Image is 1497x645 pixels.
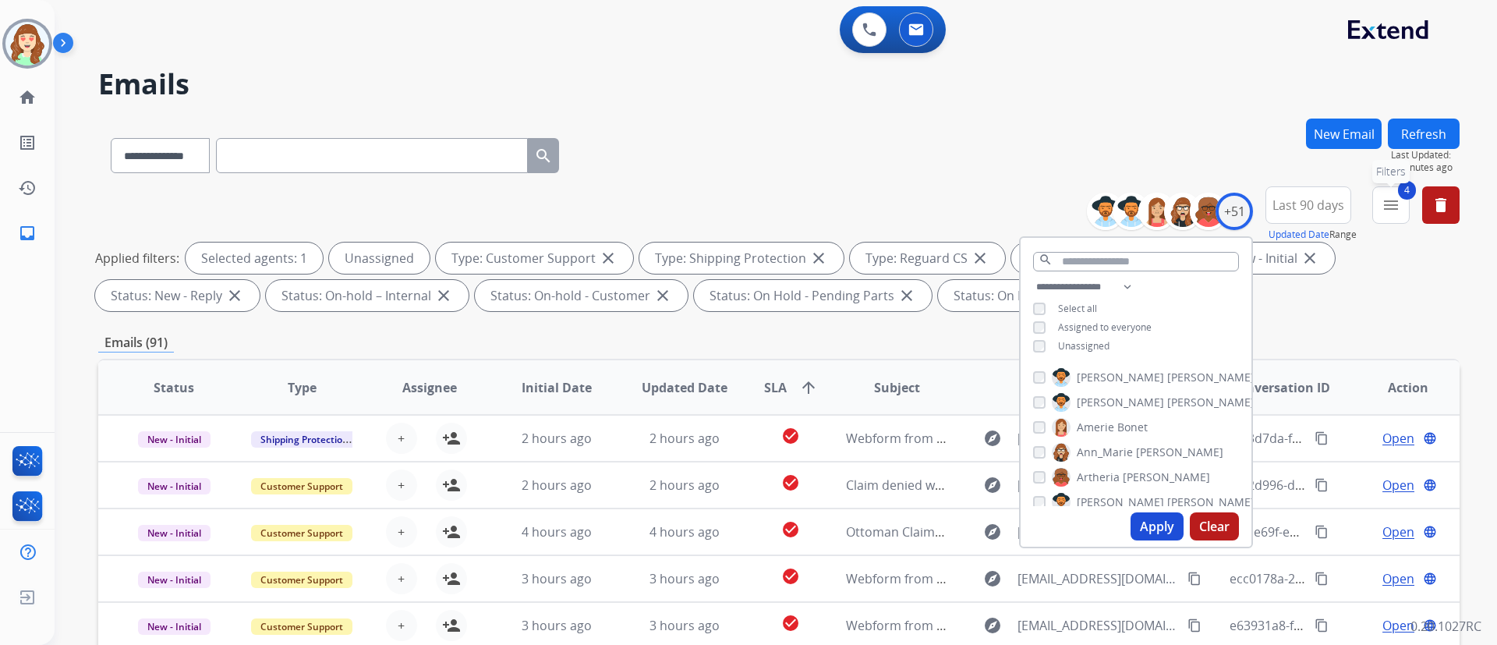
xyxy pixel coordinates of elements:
[781,520,800,539] mat-icon: check_circle
[442,616,461,635] mat-icon: person_add
[18,88,37,107] mat-icon: home
[442,523,461,541] mat-icon: person_add
[186,243,323,274] div: Selected agents: 1
[18,179,37,197] mat-icon: history
[653,286,672,305] mat-icon: close
[1382,523,1414,541] span: Open
[1315,618,1329,633] mat-icon: content_copy
[649,477,720,494] span: 2 hours ago
[475,280,688,311] div: Status: On-hold - Customer
[329,243,430,274] div: Unassigned
[522,378,592,397] span: Initial Date
[1058,321,1152,334] span: Assigned to everyone
[522,477,592,494] span: 2 hours ago
[1187,572,1201,586] mat-icon: content_copy
[138,431,211,448] span: New - Initial
[95,280,260,311] div: Status: New - Reply
[1423,525,1437,539] mat-icon: language
[850,243,1005,274] div: Type: Reguard CS
[442,429,461,448] mat-icon: person_add
[983,429,1002,448] mat-icon: explore
[599,249,618,268] mat-icon: close
[642,378,727,397] span: Updated Date
[98,333,174,353] p: Emails (91)
[1382,196,1400,214] mat-icon: menu
[1077,420,1114,435] span: Amerie
[5,22,49,66] img: avatar
[846,477,1051,494] span: Claim denied while under warranty
[1039,253,1053,267] mat-icon: search
[1167,370,1255,385] span: [PERSON_NAME]
[95,249,179,268] p: Applied filters:
[649,570,720,587] span: 3 hours ago
[1077,470,1120,485] span: Artheria
[983,523,1002,541] mat-icon: explore
[1423,572,1437,586] mat-icon: language
[522,570,592,587] span: 3 hours ago
[1382,476,1414,494] span: Open
[1382,429,1414,448] span: Open
[386,516,417,548] button: +
[649,617,720,634] span: 3 hours ago
[18,133,37,152] mat-icon: list_alt
[781,427,800,445] mat-icon: check_circle
[434,286,453,305] mat-icon: close
[846,617,1199,634] span: Webform from [EMAIL_ADDRESS][DOMAIN_NAME] on [DATE]
[1306,119,1382,149] button: New Email
[1398,181,1416,200] span: 4
[522,617,592,634] span: 3 hours ago
[1230,378,1330,397] span: Conversation ID
[1272,202,1344,208] span: Last 90 days
[1167,395,1255,410] span: [PERSON_NAME]
[983,476,1002,494] mat-icon: explore
[1077,445,1133,460] span: Ann_Marie
[1117,420,1148,435] span: Bonet
[1077,370,1164,385] span: [PERSON_NAME]
[522,523,592,540] span: 4 hours ago
[1315,478,1329,492] mat-icon: content_copy
[398,523,405,541] span: +
[1017,616,1178,635] span: [EMAIL_ADDRESS][DOMAIN_NAME]
[288,378,317,397] span: Type
[386,423,417,454] button: +
[1269,228,1357,241] span: Range
[971,249,989,268] mat-icon: close
[1376,164,1406,179] span: Filters
[138,478,211,494] span: New - Initial
[398,616,405,635] span: +
[809,249,828,268] mat-icon: close
[1011,243,1164,274] div: Status: Open - All
[649,523,720,540] span: 4 hours ago
[846,430,1199,447] span: Webform from [EMAIL_ADDRESS][DOMAIN_NAME] on [DATE]
[1391,149,1460,161] span: Last Updated:
[534,147,553,165] mat-icon: search
[983,616,1002,635] mat-icon: explore
[98,69,1460,100] h2: Emails
[1410,617,1481,636] p: 0.20.1027RC
[897,286,916,305] mat-icon: close
[1058,302,1097,315] span: Select all
[1315,431,1329,445] mat-icon: content_copy
[1058,339,1109,353] span: Unassigned
[398,429,405,448] span: +
[799,378,818,397] mat-icon: arrow_upward
[1131,512,1184,540] button: Apply
[1301,249,1319,268] mat-icon: close
[442,569,461,588] mat-icon: person_add
[138,618,211,635] span: New - Initial
[1190,512,1239,540] button: Clear
[938,280,1147,311] div: Status: On Hold - Servicers
[251,618,352,635] span: Customer Support
[1123,470,1210,485] span: [PERSON_NAME]
[1017,476,1178,494] span: [EMAIL_ADDRESS][DOMAIN_NAME]
[398,476,405,494] span: +
[386,470,417,501] button: +
[1230,617,1467,634] span: e63931a8-fd8a-44ad-ac46-4ad246df473d
[1017,523,1178,541] span: [PERSON_NAME][EMAIL_ADDRESS][DOMAIN_NAME]
[1388,119,1460,149] button: Refresh
[225,286,244,305] mat-icon: close
[154,378,194,397] span: Status
[1230,570,1463,587] span: ecc0178a-2df8-43cd-b8b4-9c921f0863a4
[138,572,211,588] span: New - Initial
[436,243,633,274] div: Type: Customer Support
